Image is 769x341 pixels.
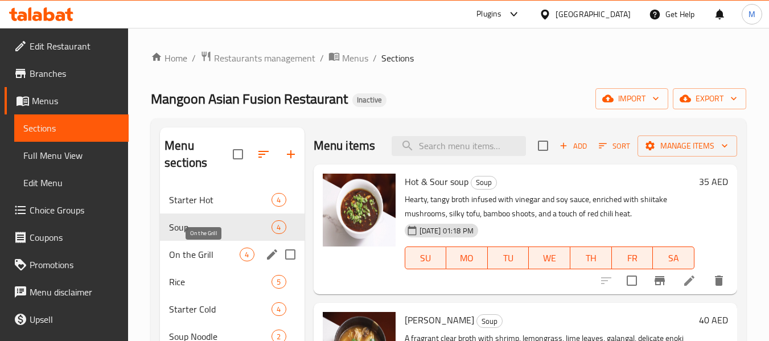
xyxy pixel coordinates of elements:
button: FR [612,246,653,269]
a: Branches [5,60,129,87]
span: Full Menu View [23,149,120,162]
li: / [373,51,377,65]
span: Edit Restaurant [30,39,120,53]
span: Coupons [30,231,120,244]
input: search [392,136,526,156]
span: 4 [272,222,285,233]
button: MO [446,246,488,269]
div: [GEOGRAPHIC_DATA] [556,8,631,20]
div: items [272,302,286,316]
span: Hot & Sour soup [405,173,468,190]
button: Add section [277,141,305,168]
span: Add [558,139,589,153]
button: TH [570,246,612,269]
button: import [595,88,668,109]
span: Manage items [647,139,728,153]
button: export [673,88,746,109]
span: Promotions [30,258,120,272]
span: Soup [471,176,496,189]
a: Promotions [5,251,129,278]
a: Choice Groups [5,196,129,224]
span: FR [616,250,649,266]
span: export [682,92,737,106]
button: Add [555,137,591,155]
button: TU [488,246,529,269]
span: Add item [555,137,591,155]
span: WE [533,250,566,266]
p: Hearty, tangy broth infused with vinegar and soy sauce, enriched with shiitake mushrooms, silky t... [405,192,694,221]
div: items [272,275,286,289]
button: SU [405,246,447,269]
a: Upsell [5,306,129,333]
span: Sort sections [250,141,277,168]
h6: 35 AED [699,174,728,190]
span: M [749,8,755,20]
span: Sort [599,139,630,153]
span: Select to update [620,269,644,293]
div: items [272,193,286,207]
span: 4 [272,195,285,206]
button: SA [653,246,694,269]
span: Sections [23,121,120,135]
button: edit [264,246,281,263]
span: On the Grill [169,248,240,261]
a: Home [151,51,187,65]
span: Menus [342,51,368,65]
a: Edit Restaurant [5,32,129,60]
div: Rice5 [160,268,304,295]
button: Manage items [638,135,737,157]
button: delete [705,267,733,294]
span: Upsell [30,313,120,326]
a: Sections [14,114,129,142]
span: Menu disclaimer [30,285,120,299]
span: Sort items [591,137,638,155]
span: TH [575,250,607,266]
span: Edit Menu [23,176,120,190]
a: Menus [328,51,368,65]
div: Starter Hot4 [160,186,304,213]
nav: breadcrumb [151,51,746,65]
button: Sort [596,137,633,155]
div: Rice [169,275,272,289]
span: 4 [240,249,253,260]
div: items [272,220,286,234]
div: items [240,248,254,261]
span: Mangoon Asian Fusion Restaurant [151,86,348,112]
span: SA [657,250,690,266]
a: Edit Menu [14,169,129,196]
li: / [320,51,324,65]
h6: 40 AED [699,312,728,328]
span: Soup [477,315,502,328]
button: WE [529,246,570,269]
img: Hot & Sour soup [323,174,396,246]
div: Soup [471,176,497,190]
span: 4 [272,304,285,315]
span: Select section [531,134,555,158]
a: Full Menu View [14,142,129,169]
span: Sections [381,51,414,65]
span: 5 [272,277,285,287]
a: Menu disclaimer [5,278,129,306]
span: Select all sections [226,142,250,166]
span: Restaurants management [214,51,315,65]
span: Soup [169,220,272,234]
div: Plugins [476,7,501,21]
div: Starter Cold4 [160,295,304,323]
span: Branches [30,67,120,80]
div: Inactive [352,93,386,107]
span: [PERSON_NAME] [405,311,474,328]
div: On the Grill4edit [160,241,304,268]
li: / [192,51,196,65]
span: [DATE] 01:18 PM [415,225,478,236]
span: Starter Hot [169,193,272,207]
h2: Menu sections [165,137,232,171]
div: Starter Cold [169,302,272,316]
h2: Menu items [314,137,376,154]
span: import [604,92,659,106]
span: SU [410,250,442,266]
a: Coupons [5,224,129,251]
span: Inactive [352,95,386,105]
a: Menus [5,87,129,114]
